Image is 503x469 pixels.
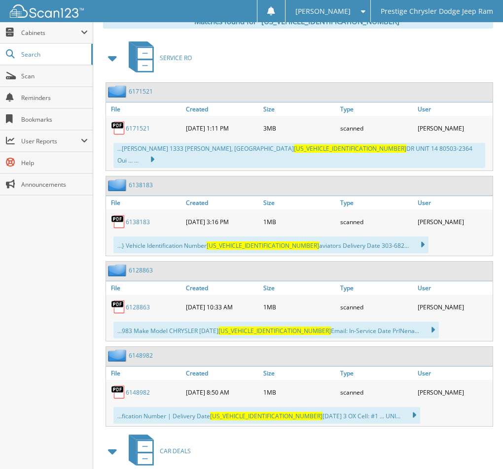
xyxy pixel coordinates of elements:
[183,281,261,295] a: Created
[21,115,88,124] span: Bookmarks
[261,297,338,317] div: 1MB
[111,300,126,314] img: PDF.png
[207,241,319,250] span: [US_VEHICLE_IDENTIFICATION_NUMBER]
[183,118,261,138] div: [DATE] 1:11 PM
[415,118,493,138] div: [PERSON_NAME]
[111,385,126,400] img: PDF.png
[415,382,493,402] div: [PERSON_NAME]
[183,196,261,209] a: Created
[183,297,261,317] div: [DATE] 10:33 AM
[21,72,88,80] span: Scan
[21,29,81,37] span: Cabinets
[415,102,493,116] a: User
[183,382,261,402] div: [DATE] 8:50 AM
[10,4,84,18] img: scan123-logo-white.svg
[111,214,126,229] img: PDF.png
[295,8,351,14] span: [PERSON_NAME]
[454,422,503,469] iframe: Chat Widget
[415,367,493,380] a: User
[21,180,88,189] span: Announcements
[261,382,338,402] div: 1MB
[108,179,129,191] img: folder2.png
[338,382,415,402] div: scanned
[126,218,150,226] a: 6138183
[21,137,81,145] span: User Reports
[210,412,323,420] span: [US_VEHICLE_IDENTIFICATION_NUMBER]
[21,159,88,167] span: Help
[261,367,338,380] a: Size
[113,236,429,253] div: ...} Vehicle Identification Number aviators Delivery Date 303-682...
[338,196,415,209] a: Type
[106,367,183,380] a: File
[108,264,129,276] img: folder2.png
[183,212,261,232] div: [DATE] 3:16 PM
[183,367,261,380] a: Created
[21,94,88,102] span: Reminders
[126,303,150,311] a: 6128863
[261,102,338,116] a: Size
[129,266,153,274] a: 6128863
[129,351,153,360] a: 6148982
[415,196,493,209] a: User
[21,50,86,59] span: Search
[381,8,493,14] span: Prestige Chrysler Dodge Jeep Ram
[108,85,129,98] img: folder2.png
[338,118,415,138] div: scanned
[106,196,183,209] a: File
[126,124,150,133] a: 6171521
[218,327,331,335] span: [US_VEHICLE_IDENTIFICATION_NUMBER]
[338,102,415,116] a: Type
[338,281,415,295] a: Type
[108,349,129,362] img: folder2.png
[338,367,415,380] a: Type
[183,102,261,116] a: Created
[111,121,126,135] img: PDF.png
[261,118,338,138] div: 3MB
[338,297,415,317] div: scanned
[106,281,183,295] a: File
[123,38,192,77] a: SERVICE RO
[160,447,191,455] span: CAR DEALS
[415,297,493,317] div: [PERSON_NAME]
[160,54,192,62] span: SERVICE RO
[415,281,493,295] a: User
[129,87,153,96] a: 6171521
[113,143,485,168] div: ...[PERSON_NAME] 1333 [PERSON_NAME], [GEOGRAPHIC_DATA] DR UNIT 14 80503-2364 Oui ... ...
[261,212,338,232] div: 1MB
[113,322,439,338] div: ...983 Make Model CHRYSLER [DATE] Email: In-Service Date PrINena...
[106,102,183,116] a: File
[294,144,406,153] span: [US_VEHICLE_IDENTIFICATION_NUMBER]
[261,196,338,209] a: Size
[126,388,150,397] a: 6148982
[261,281,338,295] a: Size
[415,212,493,232] div: [PERSON_NAME]
[113,407,420,424] div: ...fication Number | Delivery Date [DATE] 3 OX Cell: #1 ... UNI...
[129,181,153,189] a: 6138183
[338,212,415,232] div: scanned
